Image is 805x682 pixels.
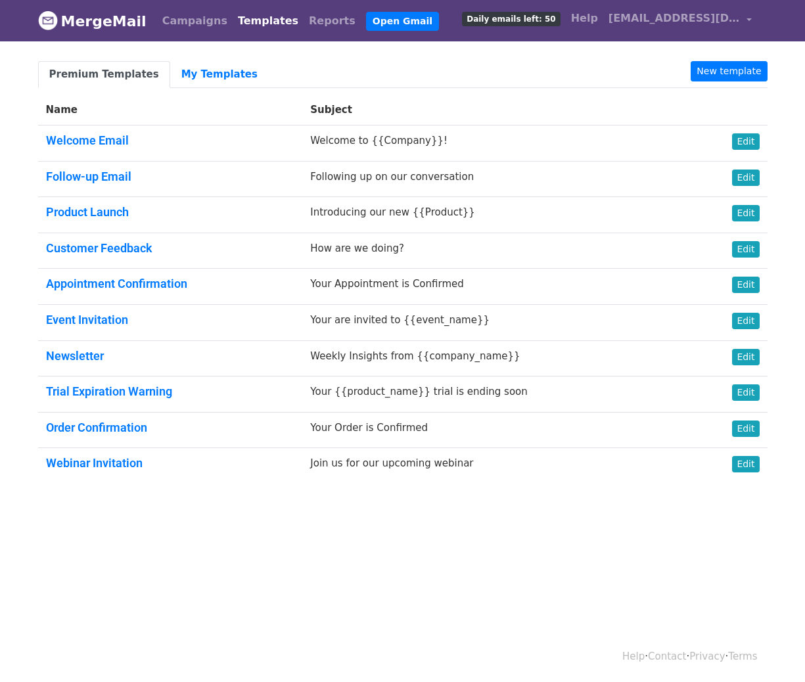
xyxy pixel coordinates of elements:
[732,349,759,365] a: Edit
[38,7,147,35] a: MergeMail
[732,205,759,221] a: Edit
[233,8,304,34] a: Templates
[302,161,695,197] td: Following up on our conversation
[302,304,695,340] td: Your are invited to {{event_name}}
[457,5,565,32] a: Daily emails left: 50
[732,313,759,329] a: Edit
[732,421,759,437] a: Edit
[302,233,695,269] td: How are we doing?
[302,376,695,413] td: Your {{product_name}} trial is ending soon
[302,125,695,162] td: Welcome to {{Company}}!
[302,269,695,305] td: Your Appointment is Confirmed
[46,277,187,290] a: Appointment Confirmation
[302,95,695,125] th: Subject
[38,61,170,88] a: Premium Templates
[732,384,759,401] a: Edit
[302,340,695,376] td: Weekly Insights from {{company_name}}
[46,170,131,183] a: Follow-up Email
[732,170,759,186] a: Edit
[46,456,143,470] a: Webinar Invitation
[46,421,147,434] a: Order Confirmation
[302,448,695,484] td: Join us for our upcoming webinar
[170,61,269,88] a: My Templates
[46,133,129,147] a: Welcome Email
[46,313,128,327] a: Event Invitation
[603,5,757,36] a: [EMAIL_ADDRESS][DOMAIN_NAME]
[732,456,759,472] a: Edit
[46,349,104,363] a: Newsletter
[728,650,757,662] a: Terms
[648,650,686,662] a: Contact
[38,95,303,125] th: Name
[732,241,759,258] a: Edit
[46,384,172,398] a: Trial Expiration Warning
[157,8,233,34] a: Campaigns
[732,133,759,150] a: Edit
[46,241,152,255] a: Customer Feedback
[691,61,767,81] a: New template
[689,650,725,662] a: Privacy
[304,8,361,34] a: Reports
[732,277,759,293] a: Edit
[366,12,439,31] a: Open Gmail
[46,205,129,219] a: Product Launch
[566,5,603,32] a: Help
[622,650,645,662] a: Help
[462,12,560,26] span: Daily emails left: 50
[609,11,740,26] span: [EMAIL_ADDRESS][DOMAIN_NAME]
[38,11,58,30] img: MergeMail logo
[302,197,695,233] td: Introducing our new {{Product}}
[302,412,695,448] td: Your Order is Confirmed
